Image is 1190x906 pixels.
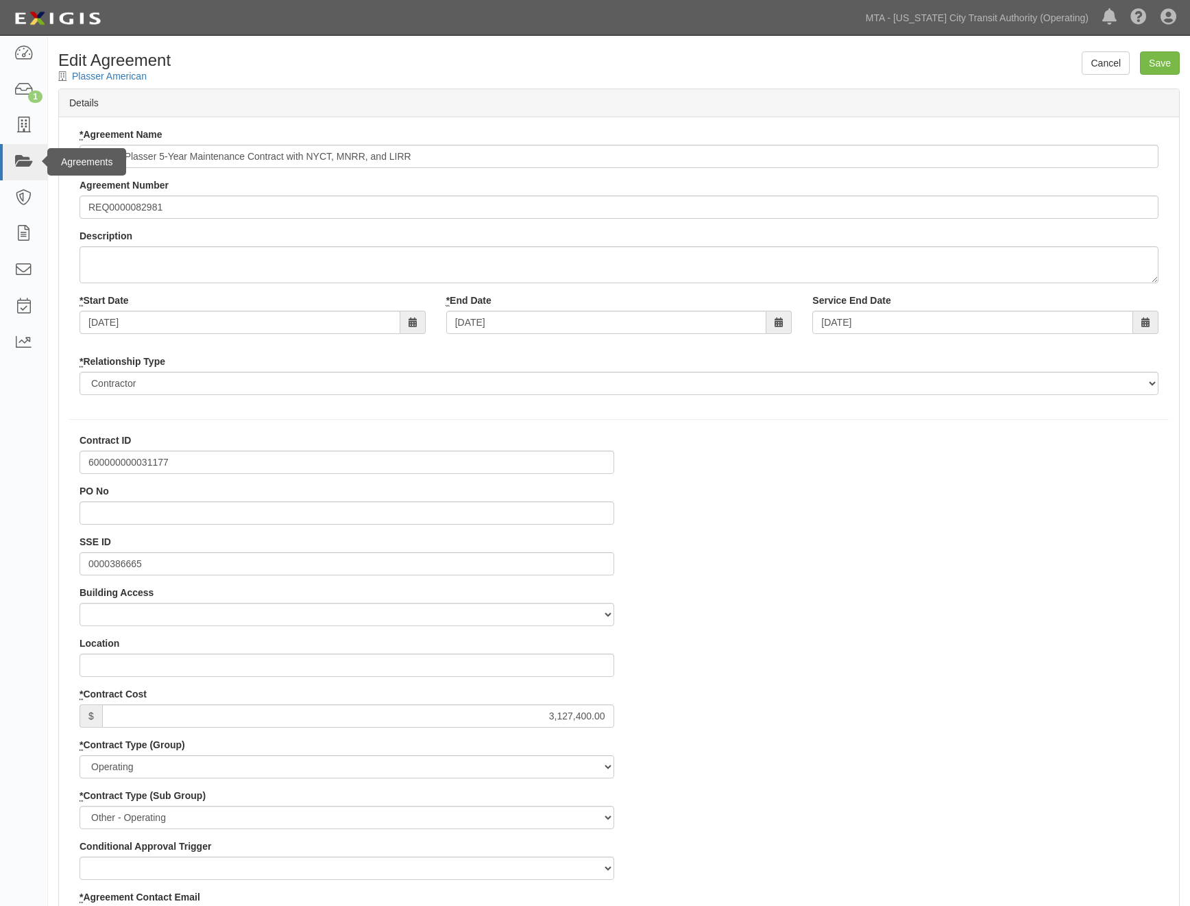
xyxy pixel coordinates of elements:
abbr: required [80,739,83,751]
label: Contract ID [80,433,131,447]
label: Contract Type (Group) [80,738,185,752]
input: Save [1140,51,1180,75]
label: Agreement Contact Email [80,890,200,904]
label: PO No [80,484,109,498]
label: Relationship Type [80,355,165,368]
input: MM/DD/YYYY [446,311,767,334]
abbr: required [80,129,83,141]
label: Agreement Name [80,128,162,141]
div: Details [59,89,1179,117]
h1: Edit Agreement [58,51,1180,69]
span: $ [80,704,102,728]
div: Agreements [47,148,126,176]
a: Cancel [1082,51,1130,75]
input: MM/DD/YYYY [80,311,400,334]
a: Plasser American [72,71,147,82]
label: Contract Cost [80,687,147,701]
a: MTA - [US_STATE] City Transit Authority (Operating) [859,4,1095,32]
img: Logo [10,6,105,31]
label: Building Access [80,586,154,599]
label: Location [80,636,119,650]
abbr: required [80,295,83,307]
div: 1 [28,91,42,103]
i: Help Center - Complianz [1130,10,1147,26]
label: Conditional Approval Trigger [80,839,211,853]
label: SSE ID [80,535,111,549]
input: MM/DD/YYYY [812,311,1133,334]
label: Agreement Number [80,178,169,192]
abbr: required [446,295,450,307]
abbr: required [80,356,83,368]
abbr: required [80,892,83,903]
label: End Date [446,294,491,307]
label: Description [80,229,132,243]
label: Contract Type (Sub Group) [80,789,206,802]
label: Service End Date [812,294,890,307]
abbr: required [80,790,83,802]
label: Start Date [80,294,129,307]
abbr: required [80,689,83,700]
